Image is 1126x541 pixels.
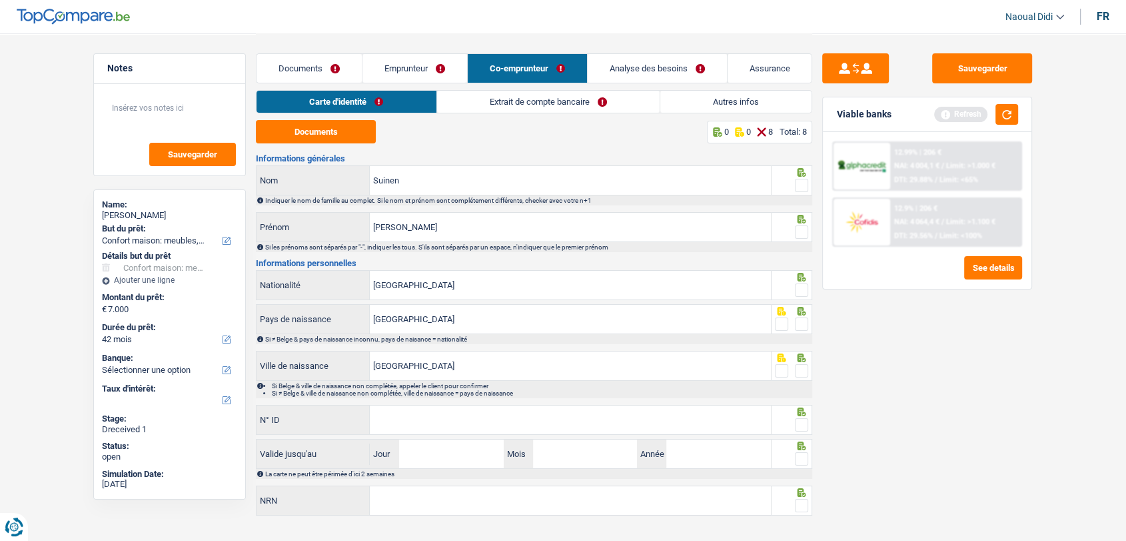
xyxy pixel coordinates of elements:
[257,54,362,83] a: Documents
[666,440,770,468] input: AAAA
[935,175,937,184] span: /
[257,166,370,195] label: Nom
[257,213,370,241] label: Prénom
[102,223,235,234] label: But du prêt:
[728,54,812,83] a: Assurance
[941,161,944,170] span: /
[1097,10,1109,23] div: fr
[272,390,811,397] li: Si ≠ Belge & ville de naissance non complétée, ville de naissance = pays de naissance
[932,53,1032,83] button: Sauvegarder
[265,197,811,204] div: Indiquer le nom de famille au complet. Si le nom et prénom sont complétement différents, checker ...
[102,452,237,462] div: open
[939,231,982,240] span: Limit: <100%
[399,440,503,468] input: JJ
[894,231,933,240] span: DTI: 29.56%
[149,143,236,166] button: Sauvegarder
[946,217,995,226] span: Limit: >1.100 €
[1005,11,1053,23] span: Naoual Didi
[257,271,370,300] label: Nationalité
[370,271,771,300] input: Belgique
[257,486,370,515] label: NRN
[265,243,811,251] div: Si les prénoms sont séparés par "-", indiquer les tous. S'ils sont séparés par un espace, n'indiq...
[102,251,237,261] div: Détails but du prêt
[102,441,237,452] div: Status:
[265,470,811,478] div: La carte ne peut être périmée d'ici 2 semaines
[588,54,727,83] a: Analyse des besoins
[637,440,666,468] label: Année
[102,424,237,435] div: Dreceived 1
[256,120,376,143] button: Documents
[102,304,107,315] span: €
[724,127,728,137] p: 0
[257,406,370,434] label: N° ID
[894,148,941,157] div: 12.99% | 206 €
[257,352,370,380] label: Ville de naissance
[102,292,235,303] label: Montant du prêt:
[257,305,370,334] label: Pays de naissance
[102,414,237,424] div: Stage:
[946,161,995,170] span: Limit: >1.000 €
[272,382,811,390] li: Si Belge & ville de naissance non complétée, appeler le client pour confirmer
[837,209,886,234] img: Cofidis
[256,154,812,163] h3: Informations générales
[257,444,370,465] label: Valide jusqu'au
[894,161,939,170] span: NAI: 4 004,1 €
[768,127,772,137] p: 8
[779,127,806,137] div: Total: 8
[437,91,660,113] a: Extrait de compte bancaire
[370,486,771,515] input: 12.12.12-123.12
[102,469,237,480] div: Simulation Date:
[102,322,235,333] label: Durée du prêt:
[265,336,811,343] div: Si ≠ Belge & pays de naissance inconnu, pays de naisance = nationalité
[107,63,232,74] h5: Notes
[102,210,237,221] div: [PERSON_NAME]
[257,91,436,113] a: Carte d'identité
[934,107,987,121] div: Refresh
[894,217,939,226] span: NAI: 4 064,4 €
[939,175,978,184] span: Limit: <65%
[935,231,937,240] span: /
[102,479,237,490] div: [DATE]
[468,54,587,83] a: Co-emprunteur
[362,54,467,83] a: Emprunteur
[504,440,533,468] label: Mois
[168,150,217,159] span: Sauvegarder
[894,204,937,213] div: 12.9% | 206 €
[995,6,1064,28] a: Naoual Didi
[370,406,771,434] input: 590-1234567-89
[102,353,235,364] label: Banque:
[102,384,235,394] label: Taux d'intérêt:
[964,256,1022,280] button: See details
[836,109,891,120] div: Viable banks
[533,440,637,468] input: MM
[256,259,812,267] h3: Informations personnelles
[102,199,237,210] div: Name:
[370,305,771,334] input: Belgique
[17,9,130,25] img: TopCompare Logo
[370,440,399,468] label: Jour
[941,217,944,226] span: /
[837,159,886,174] img: AlphaCredit
[660,91,812,113] a: Autres infos
[894,175,933,184] span: DTI: 29.88%
[746,127,750,137] p: 0
[102,276,237,285] div: Ajouter une ligne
